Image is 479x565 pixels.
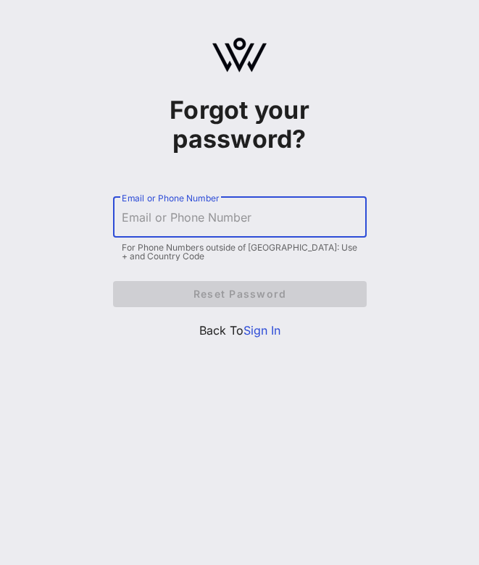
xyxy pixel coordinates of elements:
[113,322,367,339] p: Back To
[122,243,358,261] div: For Phone Numbers outside of [GEOGRAPHIC_DATA]: Use + and Country Code
[212,38,267,72] img: logo.svg
[122,193,219,204] label: Email or Phone Number
[113,96,367,154] h1: Forgot your password?
[122,206,358,229] input: Email or Phone Number
[243,323,280,338] a: Sign In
